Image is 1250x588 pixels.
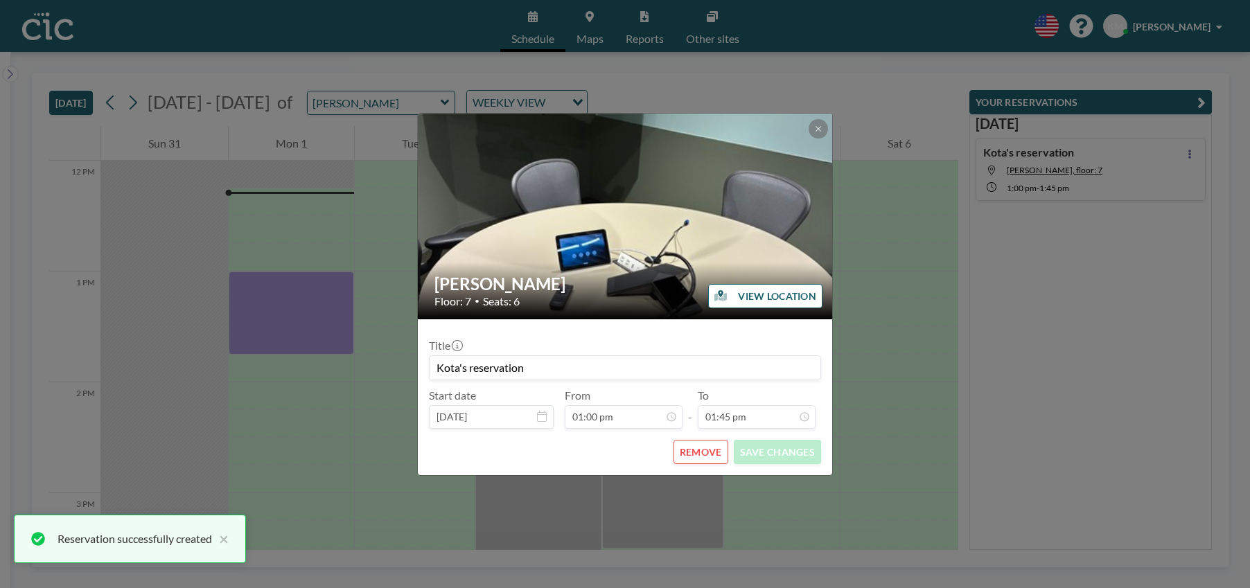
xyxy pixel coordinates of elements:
span: Floor: 7 [434,294,471,308]
button: SAVE CHANGES [734,440,821,464]
label: To [698,389,709,402]
span: Seats: 6 [483,294,520,308]
button: VIEW LOCATION [708,284,822,308]
span: - [688,393,692,424]
button: REMOVE [674,440,728,464]
span: • [475,296,479,306]
input: (No title) [430,356,820,380]
label: Title [429,339,461,353]
button: close [212,531,229,547]
div: Reservation successfully created [58,531,212,547]
label: Start date [429,389,476,402]
label: From [565,389,590,402]
h2: [PERSON_NAME] [434,274,817,294]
